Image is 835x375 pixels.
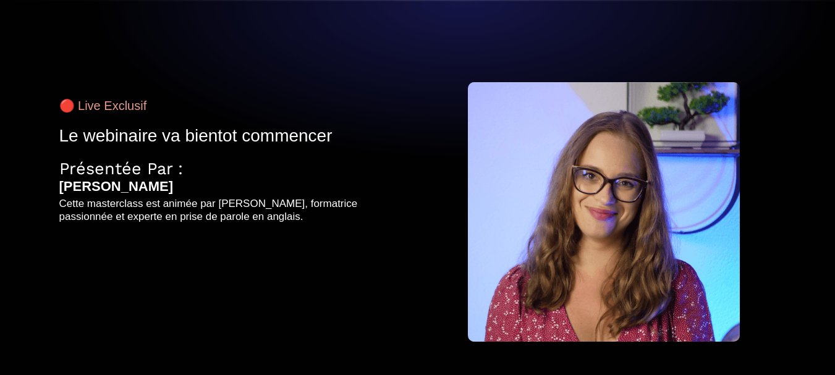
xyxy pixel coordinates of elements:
div: Le webinaire va bientot commencer [59,125,404,146]
div: 🔴 Live Exclusif [59,98,404,113]
img: e43af0e3058a5add46f4fc6659689067_68ad66909b132_2_(1).png [468,82,740,342]
b: [PERSON_NAME] [59,179,174,194]
div: Cette masterclass est animée par [PERSON_NAME], formatrice passionnée et experte en prise de paro... [59,198,404,223]
span: Présentée Par : [59,159,183,179]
